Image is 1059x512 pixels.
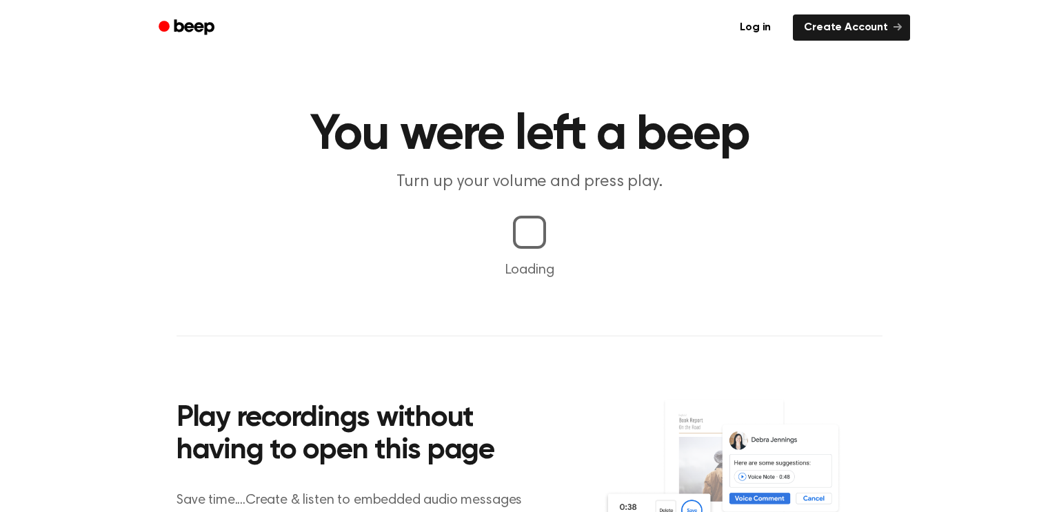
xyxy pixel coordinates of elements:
[17,260,1042,280] p: Loading
[726,12,785,43] a: Log in
[265,171,794,194] p: Turn up your volume and press play.
[176,402,548,468] h2: Play recordings without having to open this page
[793,14,910,41] a: Create Account
[176,110,882,160] h1: You were left a beep
[149,14,227,41] a: Beep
